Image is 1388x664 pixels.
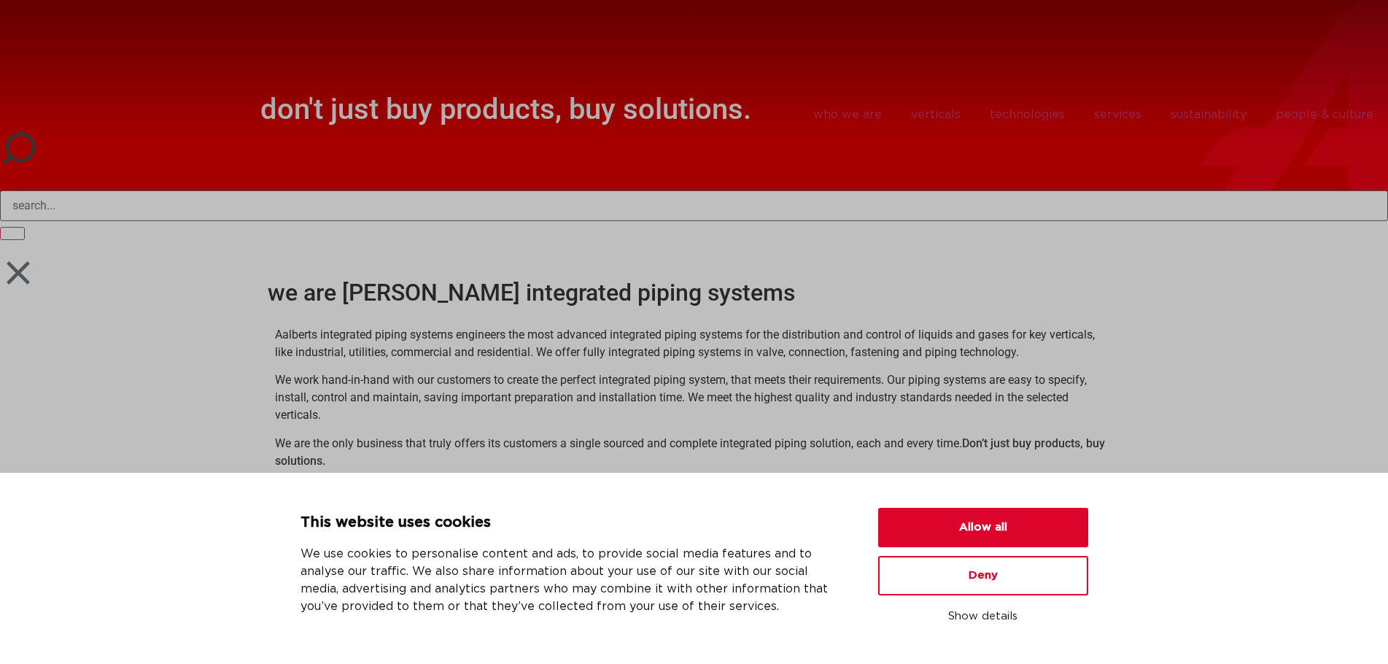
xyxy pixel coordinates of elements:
[301,545,843,615] p: We use cookies to personalise content and ads, to provide social media features and to analyse ou...
[275,371,1114,424] p: We work hand-in-hand with our customers to create the perfect integrated piping system, that meet...
[275,435,1114,470] p: We are the only business that truly offers its customers a single sourced and complete integrated...
[878,508,1088,547] button: Allow all
[1261,98,1388,131] a: people & culture
[799,98,896,131] a: who we are
[896,98,975,131] a: verticals
[878,556,1088,595] button: Deny
[1156,98,1261,131] a: sustainability
[301,511,843,533] p: This website uses cookies
[268,281,1121,304] h2: we are [PERSON_NAME] integrated piping systems
[975,98,1079,131] a: technologies
[275,326,1114,361] p: Aalberts integrated piping systems engineers the most advanced integrated piping systems for the ...
[878,604,1088,629] button: Show details
[1079,98,1156,131] a: services
[275,436,1105,468] strong: Don’t just buy products, buy solutions.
